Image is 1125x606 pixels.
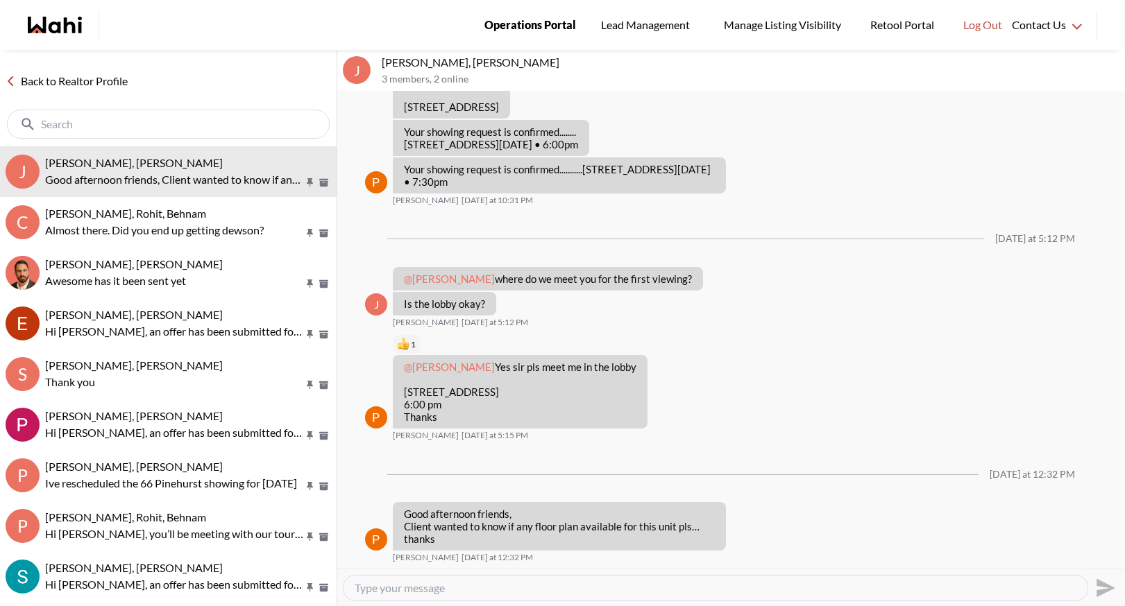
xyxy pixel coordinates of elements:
[6,509,40,543] div: P
[304,582,316,594] button: Pin
[393,195,459,206] span: [PERSON_NAME]
[6,458,40,492] div: P
[45,257,223,270] span: [PERSON_NAME], [PERSON_NAME]
[365,528,387,551] img: P
[45,156,223,169] span: [PERSON_NAME], [PERSON_NAME]
[316,430,331,442] button: Archive
[397,339,416,350] button: Reactions: like
[601,16,695,34] span: Lead Management
[6,306,40,340] div: Erik Alarcon, Behnam
[6,408,40,442] img: P
[6,357,40,391] div: S
[304,278,316,290] button: Pin
[462,430,528,441] time: 2025-08-20T21:15:16.666Z
[484,16,576,34] span: Operations Portal
[316,379,331,391] button: Archive
[365,171,387,193] div: Paul Sharma
[382,55,1119,69] p: [PERSON_NAME], [PERSON_NAME]
[343,56,371,84] div: J
[6,256,40,290] img: J
[6,205,40,239] div: C
[41,117,298,131] input: Search
[963,16,1002,34] span: Log Out
[45,358,223,372] span: [PERSON_NAME], [PERSON_NAME]
[45,272,303,289] p: Awesome has it been sent yet
[393,430,459,441] span: [PERSON_NAME]
[365,293,387,315] div: J
[316,227,331,239] button: Archive
[45,207,206,220] span: [PERSON_NAME], Rohit, Behnam
[404,125,578,150] p: Your showing request is confirmed........ [STREET_ADDRESS][DATE] • 6:00pm
[304,531,316,543] button: Pin
[45,460,223,473] span: [PERSON_NAME], [PERSON_NAME]
[404,272,495,285] span: @[PERSON_NAME]
[316,177,331,189] button: Archive
[45,561,223,574] span: [PERSON_NAME], [PERSON_NAME]
[304,481,316,492] button: Pin
[6,155,40,189] div: J
[45,409,223,422] span: [PERSON_NAME], [PERSON_NAME]
[45,222,303,239] p: Almost there. Did you end up getting dewson?
[45,424,303,441] p: Hi [PERSON_NAME], an offer has been submitted for [STREET_ADDRESS]. If you’re still interested in...
[316,582,331,594] button: Archive
[365,171,387,193] img: P
[45,576,303,593] p: Hi [PERSON_NAME], an offer has been submitted for [STREET_ADDRESS][PERSON_NAME][PERSON_NAME]. If ...
[304,329,316,340] button: Pin
[411,339,416,350] span: 1
[45,510,206,523] span: [PERSON_NAME], Rohit, Behnam
[6,560,40,594] img: S
[304,379,316,391] button: Pin
[393,552,459,563] span: [PERSON_NAME]
[990,469,1075,481] div: [DATE] at 12:32 PM
[404,361,495,373] span: @[PERSON_NAME]
[995,233,1075,245] div: [DATE] at 5:12 PM
[462,317,528,328] time: 2025-08-20T21:12:19.350Z
[365,406,387,428] div: Paul Sharma
[6,408,40,442] div: Pat Ade, Behnam
[316,481,331,492] button: Archive
[304,430,316,442] button: Pin
[28,17,82,33] a: Wahi homepage
[365,528,387,551] div: Paul Sharma
[404,163,715,188] p: Your showing request is confirmed...........[STREET_ADDRESS][DATE] • 7:30pm
[462,195,533,206] time: 2025-08-20T02:31:35.445Z
[304,177,316,189] button: Pin
[6,256,40,290] div: Josh Hortaleza, Behnam
[404,361,636,373] p: Yes sir pls meet me in the lobby
[316,278,331,290] button: Archive
[6,560,40,594] div: Surinder Singh, Behnam
[404,272,692,285] p: where do we meet you for the first viewing?
[404,297,485,310] p: Is the lobby okay?
[316,329,331,340] button: Archive
[45,308,223,321] span: [PERSON_NAME], [PERSON_NAME]
[382,73,1119,85] p: 3 members , 2 online
[720,16,845,34] span: Manage Listing Visibility
[404,386,636,423] p: [STREET_ADDRESS] 6:00 pm Thanks
[316,531,331,543] button: Archive
[393,317,459,328] span: [PERSON_NAME]
[355,581,1076,595] textarea: Type your message
[365,406,387,428] img: P
[462,552,533,563] time: 2025-08-21T16:32:32.691Z
[45,171,303,188] p: Good afternoon friends, Client wanted to know if any floor plan available for this unit pls… thanks
[393,334,653,356] div: Reaction list
[404,101,499,113] p: [STREET_ADDRESS]
[870,16,938,34] span: Retool Portal
[304,227,316,239] button: Pin
[45,323,303,340] p: Hi [PERSON_NAME], an offer has been submitted for [STREET_ADDRESS]. If you’re still interested in...
[45,374,303,390] p: Thank you
[45,475,303,492] p: Ive rescheduled the 66 Pinehurst showing for [DATE]
[1088,572,1119,603] button: Send
[6,306,40,340] img: E
[45,526,303,542] p: Hi [PERSON_NAME], you’ll be meeting with our tour assistant, [PERSON_NAME], again for your upcomi...
[404,508,715,545] p: Good afternoon friends, Client wanted to know if any floor plan available for this unit pls… thanks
